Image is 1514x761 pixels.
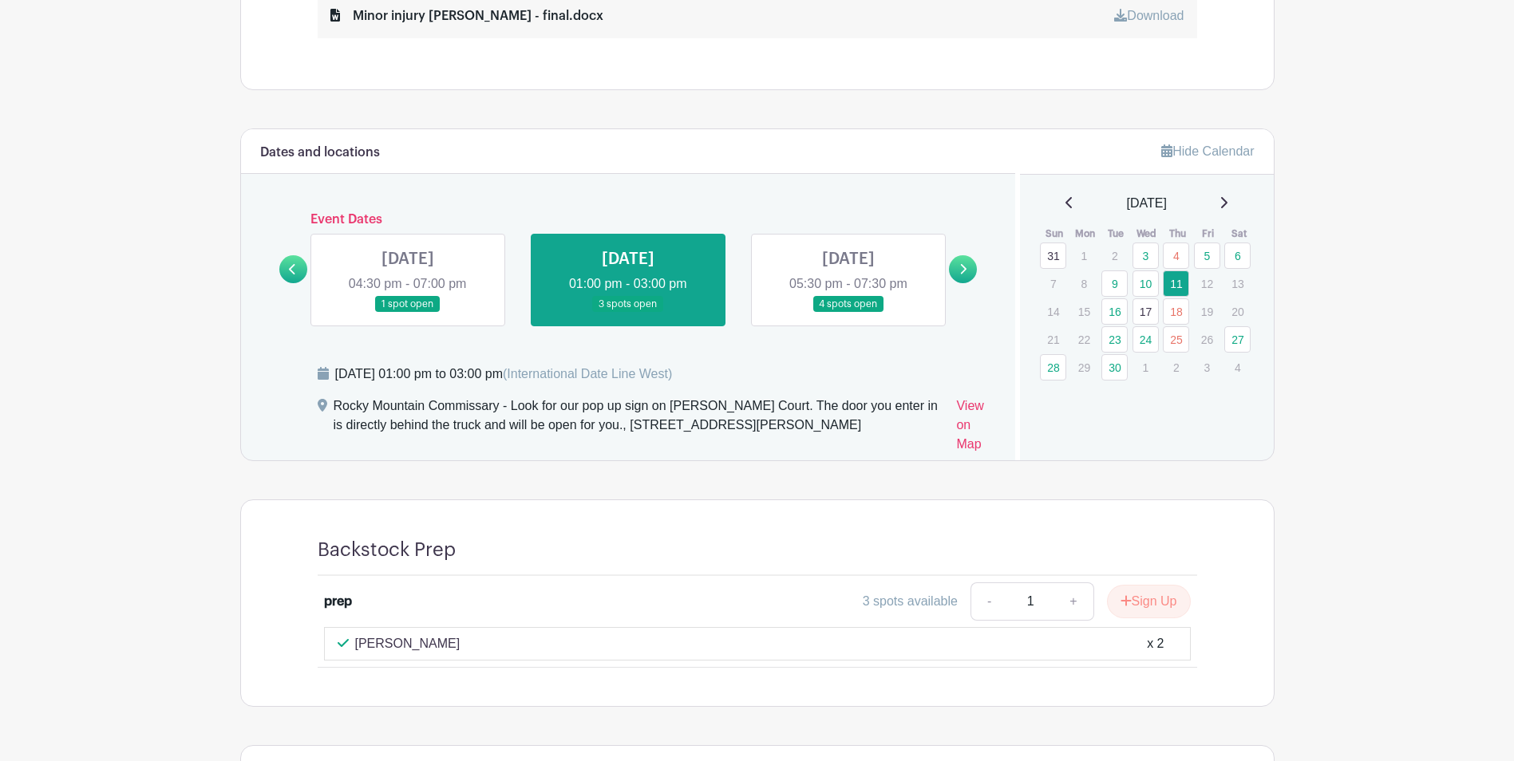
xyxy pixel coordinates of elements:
[1162,226,1193,242] th: Thu
[335,365,673,384] div: [DATE] 01:00 pm to 03:00 pm
[330,6,603,26] div: Minor injury [PERSON_NAME] - final.docx
[1163,270,1189,297] a: 11
[1224,355,1251,380] p: 4
[1163,242,1189,269] a: 4
[1101,354,1128,380] a: 30
[1040,299,1066,324] p: 14
[1147,634,1164,653] div: x 2
[1163,326,1189,353] a: 25
[1194,299,1220,324] p: 19
[1194,355,1220,380] p: 3
[1163,298,1189,325] a: 18
[1101,226,1132,242] th: Tue
[1133,242,1159,269] a: 3
[1107,585,1191,618] button: Sign Up
[1224,242,1251,269] a: 6
[1101,298,1128,325] a: 16
[1039,226,1070,242] th: Sun
[1127,194,1167,213] span: [DATE]
[1071,327,1097,352] p: 22
[355,634,461,653] p: [PERSON_NAME]
[1133,270,1159,297] a: 10
[1224,326,1251,353] a: 27
[1101,270,1128,297] a: 9
[1071,299,1097,324] p: 15
[1040,327,1066,352] p: 21
[318,538,456,562] h4: Backstock Prep
[260,145,380,160] h6: Dates and locations
[1101,243,1128,268] p: 2
[1194,271,1220,296] p: 12
[1224,271,1251,296] p: 13
[1040,354,1066,380] a: 28
[334,396,944,460] div: Rocky Mountain Commissary - Look for our pop up sign on [PERSON_NAME] Court. The door you enter i...
[503,367,672,380] span: (International Date Line West)
[324,592,352,611] div: prep
[1161,144,1254,158] a: Hide Calendar
[863,592,958,611] div: 3 spots available
[1133,298,1159,325] a: 17
[1194,242,1220,269] a: 5
[1053,582,1093,621] a: +
[1040,271,1066,296] p: 7
[1132,226,1163,242] th: Wed
[970,582,1007,621] a: -
[307,212,950,227] h6: Event Dates
[1223,226,1255,242] th: Sat
[1071,271,1097,296] p: 8
[1133,326,1159,353] a: 24
[1071,355,1097,380] p: 29
[1163,355,1189,380] p: 2
[1193,226,1224,242] th: Fri
[1071,243,1097,268] p: 1
[1101,326,1128,353] a: 23
[1070,226,1101,242] th: Mon
[1224,299,1251,324] p: 20
[1114,9,1184,22] a: Download
[1040,242,1066,269] a: 31
[1194,327,1220,352] p: 26
[1133,355,1159,380] p: 1
[956,396,996,460] a: View on Map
